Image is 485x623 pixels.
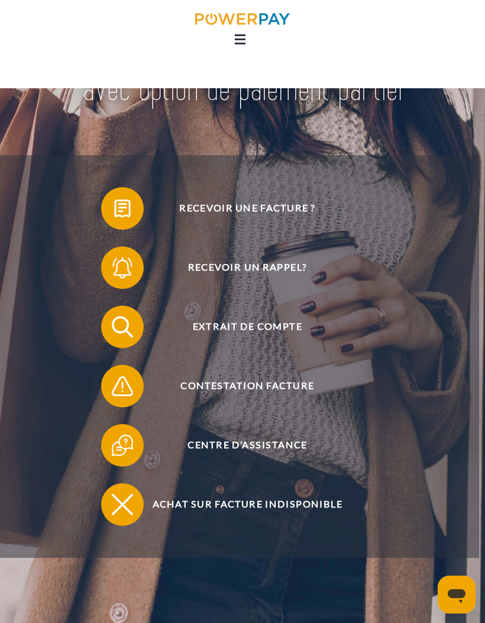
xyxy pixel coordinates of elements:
img: qb_bill.svg [109,195,136,221]
button: Recevoir un rappel? [101,246,378,289]
button: Centre d'assistance [101,424,378,467]
span: Recevoir une facture ? [117,187,378,230]
a: Recevoir un rappel? [86,244,393,291]
button: Recevoir une facture ? [101,187,378,230]
span: Extrait de compte [117,306,378,348]
span: Achat sur facture indisponible [117,483,378,526]
a: Centre d'assistance [86,422,393,469]
img: logo-powerpay.svg [195,13,290,25]
button: Achat sur facture indisponible [101,483,378,526]
img: qb_close.svg [109,491,136,518]
a: Achat sur facture indisponible [86,481,393,528]
button: Contestation Facture [101,365,378,407]
a: Recevoir une facture ? [86,185,393,232]
img: qb_help.svg [109,432,136,458]
img: qb_bell.svg [109,254,136,281]
img: qb_search.svg [109,313,136,340]
iframe: Bouton de lancement de la fenêtre de messagerie [438,576,476,614]
img: qb_warning.svg [109,372,136,399]
a: Contestation Facture [86,362,393,410]
span: Recevoir un rappel? [117,246,378,289]
span: Contestation Facture [117,365,378,407]
span: Centre d'assistance [117,424,378,467]
a: Extrait de compte [86,303,393,351]
button: Extrait de compte [101,306,378,348]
